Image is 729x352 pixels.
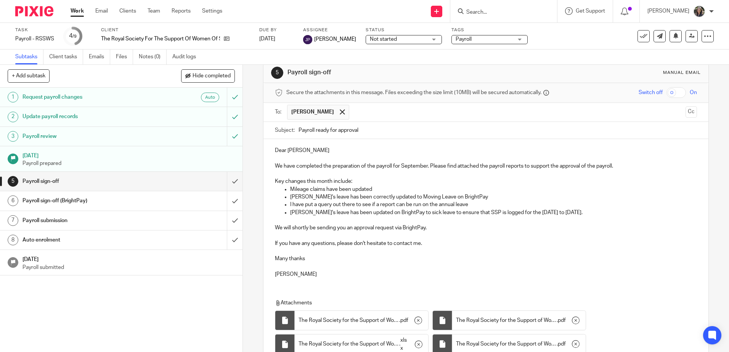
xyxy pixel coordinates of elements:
[101,27,250,33] label: Client
[15,27,54,33] label: Task
[101,35,220,43] p: The Royal Society For The Support Of Women Of Scotland
[275,224,697,232] p: We will shortly be sending you an approval request via BrightPay.
[275,108,283,116] label: To:
[22,254,235,263] h1: [DATE]
[8,112,18,122] div: 2
[275,299,682,307] p: Attachments
[22,264,235,271] p: Payroll submitted
[22,131,154,142] h1: Payroll review
[299,340,399,348] span: The Royal Society for the Support of Women of Scotland - Payroll Comparison
[400,317,408,324] span: pdf
[303,27,356,33] label: Assignee
[172,50,202,64] a: Audit logs
[558,340,566,348] span: pdf
[15,50,43,64] a: Subtasks
[275,147,697,154] p: Dear [PERSON_NAME]
[290,201,697,208] p: I have put a query out there to see if a report can be run on the annual leave
[271,67,283,79] div: 5
[72,34,77,38] small: /9
[275,255,697,262] p: Many thanks
[172,7,191,15] a: Reports
[290,209,697,216] p: [PERSON_NAME]'s leave has been updated on BrightPay to sick leave to ensure that SSP is logged fo...
[286,89,541,96] span: Secure the attachments in this message. Files exceeding the size limit (10MB) will be secured aut...
[291,108,334,116] span: [PERSON_NAME]
[290,186,697,193] p: Mileage claims have been updated
[456,317,557,324] span: The Royal Society for the Support of Women of Scotland - Deductions - Month 6
[400,336,409,352] span: xlsx
[303,35,312,44] img: svg%3E
[259,36,275,42] span: [DATE]
[663,70,701,76] div: Manual email
[22,150,235,160] h1: [DATE]
[22,111,154,122] h1: Update payroll records
[690,89,697,96] span: On
[139,50,167,64] a: Notes (0)
[201,93,219,102] div: Auto
[290,193,697,201] p: [PERSON_NAME]'s leave has been correctly updated to Moving Leave on BrightPay
[558,317,566,324] span: pdf
[693,5,705,18] img: Profile%20photo.jpg
[8,131,18,142] div: 3
[639,89,663,96] span: Switch off
[275,240,697,247] p: If you have any questions, please don't hesitate to contact me.
[22,160,235,167] p: Payroll prepared
[15,35,54,43] div: Payroll - RSSWS
[451,27,528,33] label: Tags
[8,92,18,102] div: 1
[22,215,154,226] h1: Payroll submission
[466,9,534,16] input: Search
[259,27,294,33] label: Due by
[8,215,18,226] div: 7
[116,50,133,64] a: Files
[89,50,110,64] a: Emails
[686,106,697,118] button: Cc
[275,162,697,170] p: We have completed the preparation of the payroll for September. Please find attached the payroll ...
[576,8,605,14] span: Get Support
[71,7,84,15] a: Work
[314,35,356,43] span: [PERSON_NAME]
[15,6,53,16] img: Pixie
[202,7,222,15] a: Settings
[452,311,586,330] div: .
[456,340,557,348] span: The Royal Society for the Support of Women of Scotland - Payroll Summary - Additional - Month 6
[49,50,83,64] a: Client tasks
[275,126,295,134] label: Subject:
[456,37,472,42] span: Payroll
[299,317,399,324] span: The Royal Society for the Support of Women of Scotland - Additions - Month 6
[295,311,428,330] div: .
[95,7,108,15] a: Email
[8,195,18,206] div: 6
[22,195,154,206] h1: Payroll sign-off (BrightPay)
[287,69,502,77] h1: Payroll sign-off
[275,178,697,185] p: Key changes this month include:
[275,270,697,278] p: [PERSON_NAME]
[69,32,77,40] div: 4
[647,7,689,15] p: [PERSON_NAME]
[22,234,154,246] h1: Auto enrolment
[148,7,160,15] a: Team
[8,235,18,245] div: 8
[193,73,231,79] span: Hide completed
[8,176,18,187] div: 5
[22,91,154,103] h1: Request payroll changes
[22,176,154,187] h1: Payroll sign-off
[366,27,442,33] label: Status
[370,37,397,42] span: Not started
[8,69,50,82] button: + Add subtask
[119,7,136,15] a: Clients
[181,69,235,82] button: Hide completed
